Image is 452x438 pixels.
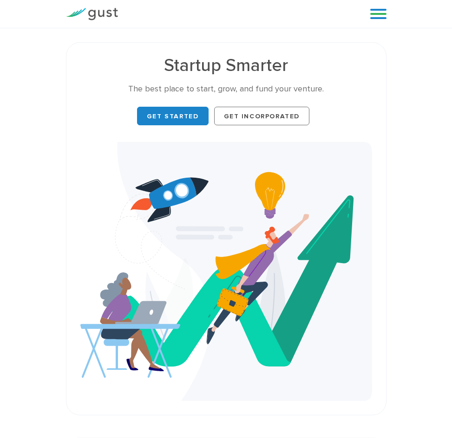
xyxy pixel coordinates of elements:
[137,107,209,125] a: Get Started
[80,84,372,95] div: The best place to start, grow, and fund your venture.
[80,57,372,74] h1: Startup Smarter
[66,8,118,20] img: Gust Logo
[214,107,310,125] a: Get Incorporated
[80,142,372,401] img: Startup Smarter Hero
